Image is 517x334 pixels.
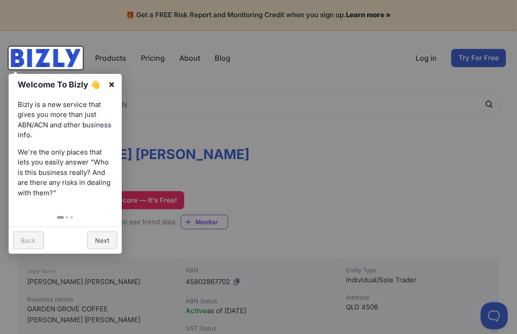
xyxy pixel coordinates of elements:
h1: Welcome To Bizly 👋 [18,78,103,91]
p: Bizly is a new service that gives you more than just ABN/ACN and other business info. [18,100,113,140]
a: Back [13,232,43,249]
a: × [101,74,122,94]
p: We're the only places that lets you easily answer “Who is this business really? And are there any... [18,147,113,198]
a: Next [87,232,117,249]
